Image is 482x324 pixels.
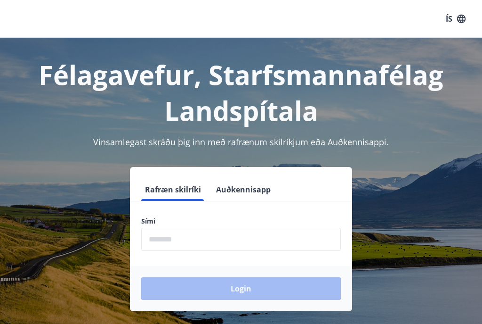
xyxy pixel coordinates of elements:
h1: Félagavefur, Starfsmannafélag Landspítala [11,57,471,128]
span: Vinsamlegast skráðu þig inn með rafrænum skilríkjum eða Auðkennisappi. [93,136,389,148]
button: Auðkennisapp [212,178,274,201]
button: ÍS [441,10,471,27]
label: Sími [141,216,341,226]
button: Rafræn skilríki [141,178,205,201]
